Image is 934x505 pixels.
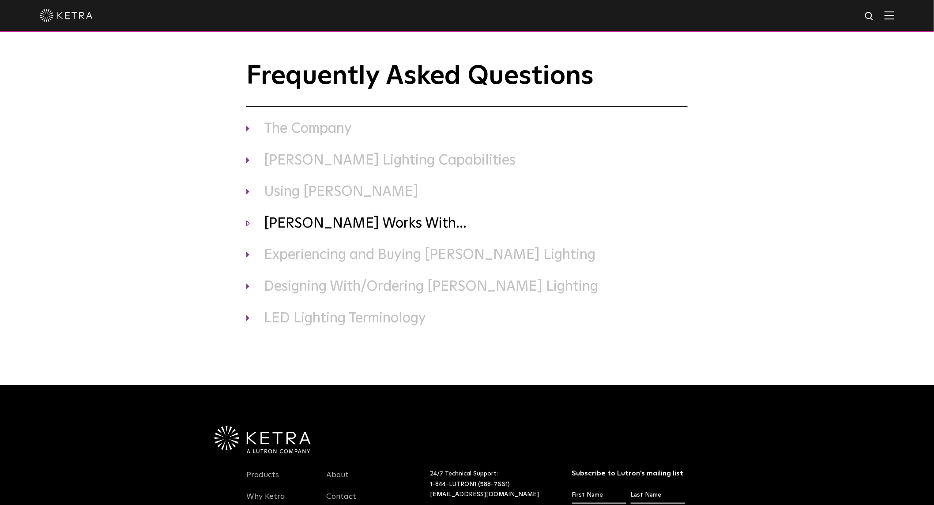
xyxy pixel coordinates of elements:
[246,278,688,296] h3: Designing With/Ordering [PERSON_NAME] Lighting
[572,487,626,504] input: First Name
[246,310,688,328] h3: LED Lighting Terminology
[885,11,894,19] img: Hamburger%20Nav.svg
[864,11,875,22] img: search icon
[430,491,539,498] a: [EMAIL_ADDRESS][DOMAIN_NAME]
[246,246,688,265] h3: Experiencing and Buying [PERSON_NAME] Lighting
[246,120,688,138] h3: The Company
[246,152,688,170] h3: [PERSON_NAME] Lighting Capabilities
[246,62,688,107] h1: Frequently Asked Questions
[246,215,688,233] h3: [PERSON_NAME] Works With...
[215,426,311,453] img: Ketra-aLutronCo_White_RGB
[631,487,685,504] input: Last Name
[40,9,93,22] img: ketra-logo-2019-white
[572,469,685,478] h3: Subscribe to Lutron’s mailing list
[430,481,510,487] a: 1-844-LUTRON1 (588-7661)
[327,470,349,490] a: About
[246,470,279,490] a: Products
[430,469,550,500] p: 24/7 Technical Support:
[246,183,688,202] h3: Using [PERSON_NAME]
